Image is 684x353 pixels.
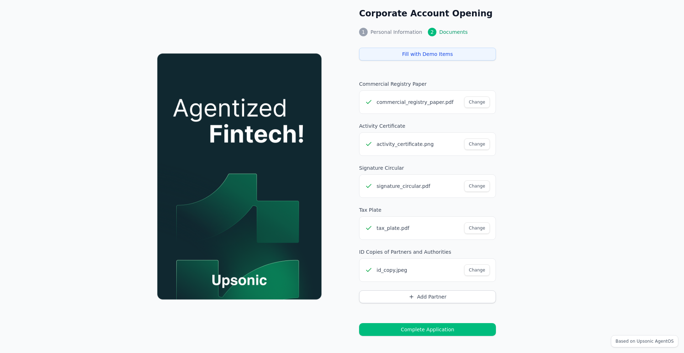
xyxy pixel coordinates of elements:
span: Documents [439,28,468,36]
label: Activity Certificate [359,122,496,130]
span: signature_circular.pdf [377,183,430,190]
button: Change [464,138,490,150]
button: Fill with Demo Items [359,48,496,60]
label: Tax Plate [359,206,496,214]
label: ID Copies of Partners and Authorities [359,248,496,255]
button: Change [464,96,490,108]
span: Personal Information [370,28,422,36]
span: tax_plate.pdf [377,225,409,232]
span: id_copy.jpeg [377,267,407,274]
button: Change [464,264,490,276]
button: Add Partner [359,290,496,303]
div: 1 [359,28,368,36]
span: activity_certificate.png [377,141,434,148]
button: Change [464,222,490,234]
div: 2 [428,28,436,36]
span: commercial_registry_paper.pdf [377,99,454,106]
button: Complete Application [359,323,496,336]
label: Signature Circular [359,164,496,172]
img: Agentized Fintech Branding [157,53,322,299]
label: Commercial Registry Paper [359,80,496,88]
h2: Corporate Account Opening [359,8,496,19]
button: Change [464,180,490,192]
